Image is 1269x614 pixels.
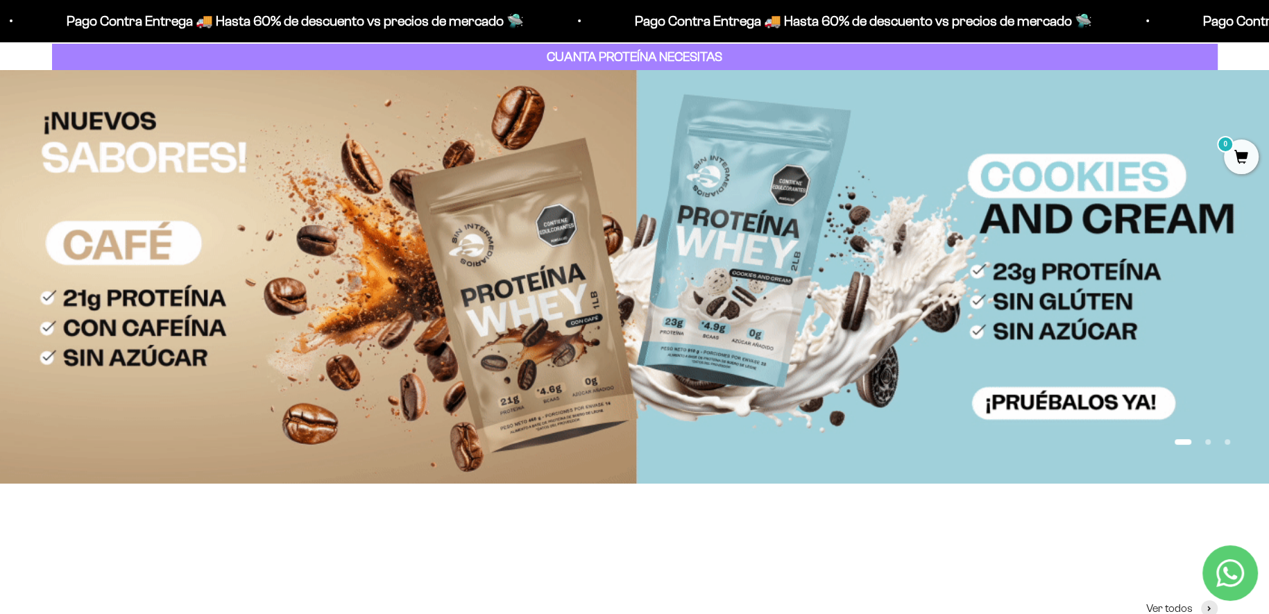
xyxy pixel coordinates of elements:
[547,49,722,64] strong: CUANTA PROTEÍNA NECESITAS
[1217,136,1234,153] mark: 0
[635,10,1092,32] p: Pago Contra Entrega 🚚 Hasta 60% de descuento vs precios de mercado 🛸
[1224,151,1259,166] a: 0
[67,10,524,32] p: Pago Contra Entrega 🚚 Hasta 60% de descuento vs precios de mercado 🛸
